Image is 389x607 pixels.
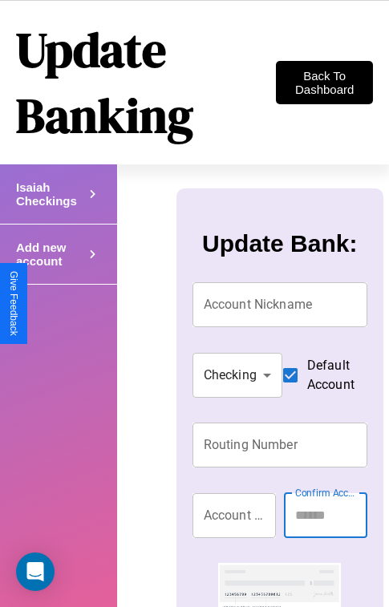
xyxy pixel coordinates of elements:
[202,230,357,257] h3: Update Bank:
[16,180,84,208] h4: Isaiah Checkings
[295,486,359,500] label: Confirm Account Number
[16,241,84,268] h4: Add new account
[192,353,282,398] div: Checking
[307,356,355,395] span: Default Account
[276,61,373,104] button: Back To Dashboard
[8,271,19,336] div: Give Feedback
[16,17,276,148] h1: Update Banking
[16,552,55,591] div: Open Intercom Messenger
